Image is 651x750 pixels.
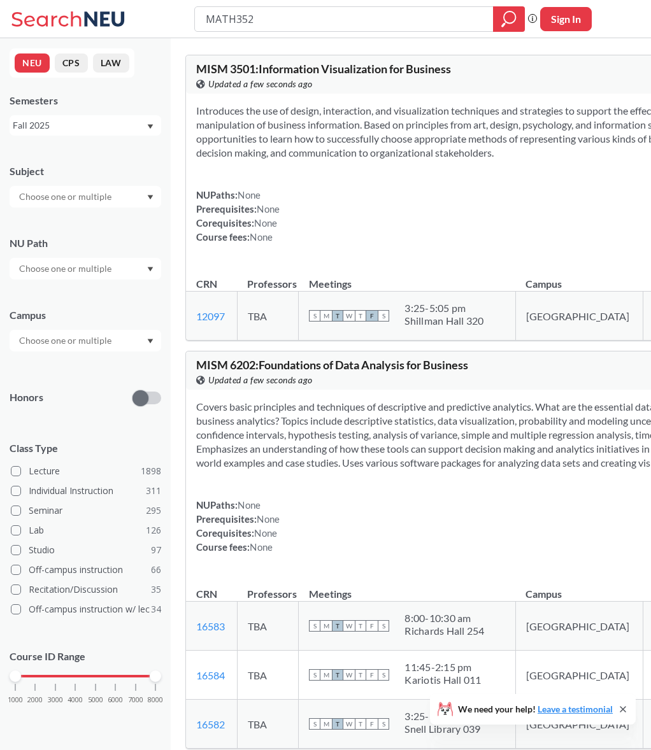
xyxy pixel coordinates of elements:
[68,697,83,704] span: 4000
[309,620,320,632] span: S
[250,541,273,553] span: None
[10,186,161,208] div: Dropdown arrow
[10,330,161,351] div: Dropdown arrow
[27,697,43,704] span: 2000
[299,574,516,602] th: Meetings
[11,601,161,618] label: Off-campus instruction w/ lec
[257,513,280,525] span: None
[13,118,146,132] div: Fall 2025
[11,483,161,499] label: Individual Instruction
[366,620,378,632] span: F
[11,562,161,578] label: Off-campus instruction
[250,231,273,243] span: None
[332,669,343,681] span: T
[378,669,389,681] span: S
[404,723,480,735] div: Snell Library 039
[404,302,483,315] div: 3:25 - 5:05 pm
[238,499,261,511] span: None
[366,669,378,681] span: F
[8,697,23,704] span: 1000
[332,310,343,322] span: T
[355,718,366,730] span: T
[196,498,280,554] div: NUPaths: Prerequisites: Corequisites: Course fees:
[151,563,161,577] span: 66
[11,522,161,539] label: Lab
[147,124,154,129] svg: Dropdown arrow
[237,651,299,700] td: TBA
[11,502,161,519] label: Seminar
[13,333,120,348] input: Choose one or multiple
[343,669,355,681] span: W
[151,583,161,597] span: 35
[237,602,299,651] td: TBA
[108,697,123,704] span: 6000
[320,718,332,730] span: M
[196,669,225,681] a: 16584
[147,267,154,272] svg: Dropdown arrow
[204,8,484,30] input: Class, professor, course number, "phrase"
[309,669,320,681] span: S
[515,602,643,651] td: [GEOGRAPHIC_DATA]
[146,523,161,537] span: 126
[147,339,154,344] svg: Dropdown arrow
[48,697,63,704] span: 3000
[515,292,643,341] td: [GEOGRAPHIC_DATA]
[515,574,643,602] th: Campus
[515,264,643,292] th: Campus
[196,587,217,601] div: CRN
[196,358,468,372] span: MISM 6202 : Foundations of Data Analysis for Business
[15,53,50,73] button: NEU
[493,6,525,32] div: magnifying glass
[332,718,343,730] span: T
[10,649,161,664] p: Course ID Range
[10,115,161,136] div: Fall 2025Dropdown arrow
[237,264,299,292] th: Professors
[404,612,484,625] div: 8:00 - 10:30 am
[11,581,161,598] label: Recitation/Discussion
[238,189,261,201] span: None
[196,310,225,322] a: 12097
[343,718,355,730] span: W
[196,62,451,76] span: MISM 3501 : Information Visualization for Business
[320,620,332,632] span: M
[404,625,484,637] div: Richards Hall 254
[151,602,161,616] span: 34
[10,94,161,108] div: Semesters
[320,669,332,681] span: M
[13,261,120,276] input: Choose one or multiple
[10,236,161,250] div: NU Path
[88,697,103,704] span: 5000
[128,697,143,704] span: 7000
[146,504,161,518] span: 295
[458,705,613,714] span: We need your help!
[13,189,120,204] input: Choose one or multiple
[10,390,43,405] p: Honors
[147,195,154,200] svg: Dropdown arrow
[309,310,320,322] span: S
[343,310,355,322] span: W
[254,217,277,229] span: None
[299,264,516,292] th: Meetings
[11,542,161,558] label: Studio
[404,661,481,674] div: 11:45 - 2:15 pm
[148,697,163,704] span: 8000
[404,674,481,686] div: Kariotis Hall 011
[208,373,313,387] span: Updated a few seconds ago
[10,164,161,178] div: Subject
[257,203,280,215] span: None
[404,315,483,327] div: Shillman Hall 320
[208,77,313,91] span: Updated a few seconds ago
[501,10,517,28] svg: magnifying glass
[10,441,161,455] span: Class Type
[404,710,480,723] div: 3:25 - 5:55 pm
[146,484,161,498] span: 311
[355,669,366,681] span: T
[378,718,389,730] span: S
[10,308,161,322] div: Campus
[343,620,355,632] span: W
[366,718,378,730] span: F
[196,188,280,244] div: NUPaths: Prerequisites: Corequisites: Course fees:
[11,463,161,479] label: Lecture
[237,700,299,749] td: TBA
[378,310,389,322] span: S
